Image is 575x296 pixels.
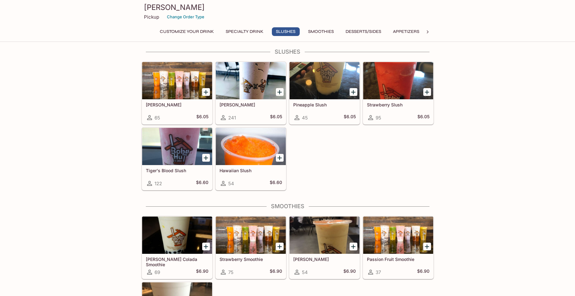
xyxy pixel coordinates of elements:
[142,48,434,55] h4: Slushes
[155,269,160,275] span: 69
[363,62,433,124] a: Strawberry Slush95$6.05
[376,115,381,121] span: 95
[270,268,282,276] h5: $6.90
[289,216,360,279] a: [PERSON_NAME]54$6.90
[144,14,159,20] p: Pickup
[363,216,433,279] a: Passion Fruit Smoothie37$6.90
[293,257,356,262] h5: [PERSON_NAME]
[302,115,308,121] span: 45
[216,217,286,254] div: Strawberry Smoothie
[228,181,234,186] span: 54
[142,62,212,99] div: Mango Slush
[146,257,208,267] h5: [PERSON_NAME] Colada Smoothie
[155,115,160,121] span: 65
[417,268,429,276] h5: $6.90
[196,114,208,121] h5: $6.05
[142,203,434,210] h4: Smoothies
[350,88,357,96] button: Add Pineapple Slush
[142,128,212,165] div: Tiger's Blood Slush
[216,62,286,99] div: Taro Slush
[289,62,360,124] a: Pineapple Slush45$6.05
[155,181,162,186] span: 122
[367,257,429,262] h5: Passion Fruit Smoothie
[202,243,210,250] button: Add Pina Colada Smoothie
[390,27,423,36] button: Appetizers
[423,88,431,96] button: Add Strawberry Slush
[142,216,212,279] a: [PERSON_NAME] Colada Smoothie69$6.90
[216,128,286,165] div: Hawaiian Slush
[202,154,210,162] button: Add Tiger's Blood Slush
[305,27,337,36] button: Smoothies
[146,168,208,173] h5: Tiger's Blood Slush
[270,114,282,121] h5: $6.05
[423,243,431,250] button: Add Passion Fruit Smoothie
[270,180,282,187] h5: $6.60
[363,217,433,254] div: Passion Fruit Smoothie
[343,268,356,276] h5: $6.90
[276,243,284,250] button: Add Strawberry Smoothie
[216,128,286,190] a: Hawaiian Slush54$6.60
[142,62,212,124] a: [PERSON_NAME]65$6.05
[293,102,356,107] h5: Pineapple Slush
[220,257,282,262] h5: Strawberry Smoothie
[367,102,429,107] h5: Strawberry Slush
[344,114,356,121] h5: $6.05
[146,102,208,107] h5: [PERSON_NAME]
[417,114,429,121] h5: $6.05
[228,115,236,121] span: 241
[196,268,208,276] h5: $6.90
[290,62,359,99] div: Pineapple Slush
[290,217,359,254] div: Mango Smoothie
[350,243,357,250] button: Add Mango Smoothie
[202,88,210,96] button: Add Mango Slush
[142,217,212,254] div: Pina Colada Smoothie
[342,27,385,36] button: Desserts/Sides
[222,27,267,36] button: Specialty Drink
[220,102,282,107] h5: [PERSON_NAME]
[144,2,431,12] h3: [PERSON_NAME]
[376,269,381,275] span: 37
[276,88,284,96] button: Add Taro Slush
[302,269,308,275] span: 54
[196,180,208,187] h5: $6.60
[156,27,217,36] button: Customize Your Drink
[220,168,282,173] h5: Hawaiian Slush
[164,12,207,22] button: Change Order Type
[216,62,286,124] a: [PERSON_NAME]241$6.05
[142,128,212,190] a: Tiger's Blood Slush122$6.60
[363,62,433,99] div: Strawberry Slush
[228,269,233,275] span: 75
[272,27,300,36] button: Slushes
[276,154,284,162] button: Add Hawaiian Slush
[216,216,286,279] a: Strawberry Smoothie75$6.90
